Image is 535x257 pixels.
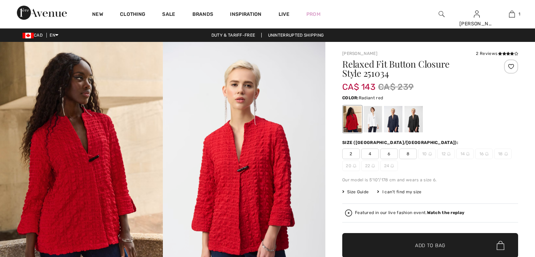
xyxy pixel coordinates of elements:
[342,177,518,183] div: Our model is 5'10"/178 cm and wears a size 6.
[342,189,369,195] span: Size Guide
[342,161,360,171] span: 20
[361,161,379,171] span: 22
[162,11,175,19] a: Sale
[475,149,493,159] span: 16
[428,152,432,156] img: ring-m.svg
[399,149,417,159] span: 8
[353,164,356,168] img: ring-m.svg
[439,10,445,18] img: search the website
[509,10,515,18] img: My Bag
[466,152,470,156] img: ring-m.svg
[447,152,451,156] img: ring-m.svg
[415,242,445,249] span: Add to Bag
[230,11,261,19] span: Inspiration
[377,189,421,195] div: I can't find my size
[437,149,455,159] span: 12
[497,241,504,250] img: Bag.svg
[342,51,377,56] a: [PERSON_NAME]
[378,81,414,93] span: CA$ 239
[380,161,398,171] span: 24
[380,149,398,159] span: 6
[343,106,362,132] div: Radiant red
[459,20,494,27] div: [PERSON_NAME]
[371,164,375,168] img: ring-m.svg
[342,139,460,146] div: Size ([GEOGRAPHIC_DATA]/[GEOGRAPHIC_DATA]):
[361,149,379,159] span: 4
[364,106,382,132] div: Vanilla 30
[120,11,145,19] a: Clothing
[384,106,402,132] div: Midnight Blue
[23,33,45,38] span: CAD
[476,50,518,57] div: 2 Reviews
[359,95,383,100] span: Radiant red
[456,149,474,159] span: 14
[474,11,480,17] a: Sign In
[342,75,375,92] span: CA$ 143
[192,11,214,19] a: Brands
[279,11,289,18] a: Live
[92,11,103,19] a: New
[50,33,58,38] span: EN
[345,209,352,217] img: Watch the replay
[427,210,465,215] strong: Watch the replay
[494,149,512,159] span: 18
[490,204,528,222] iframe: Opens a widget where you can find more information
[495,10,529,18] a: 1
[518,11,520,17] span: 1
[17,6,67,20] img: 1ère Avenue
[342,149,360,159] span: 2
[342,95,359,100] span: Color:
[504,152,508,156] img: ring-m.svg
[23,33,34,38] img: Canadian Dollar
[342,59,489,78] h1: Relaxed Fit Button Closure Style 251034
[355,211,464,215] div: Featured in our live fashion event.
[485,152,489,156] img: ring-m.svg
[306,11,320,18] a: Prom
[418,149,436,159] span: 10
[390,164,394,168] img: ring-m.svg
[405,106,423,132] div: Black
[474,10,480,18] img: My Info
